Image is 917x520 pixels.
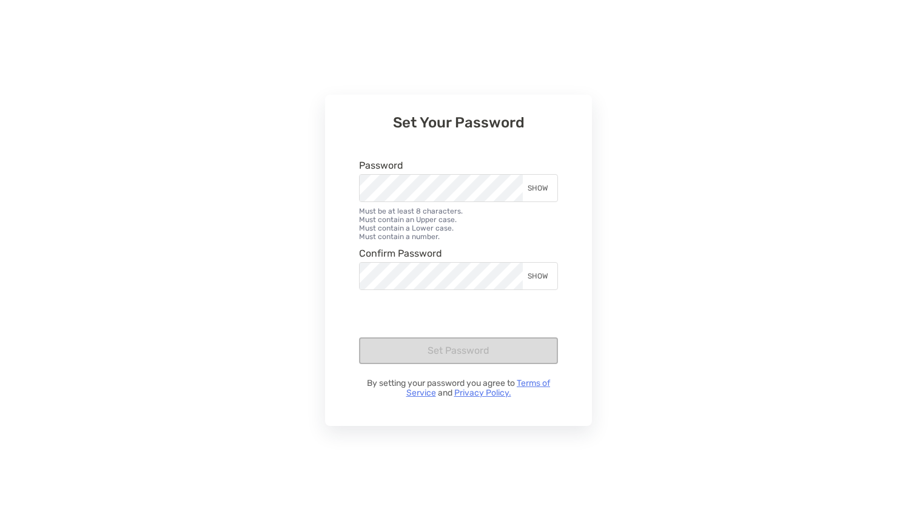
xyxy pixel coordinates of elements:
[359,248,442,258] label: Confirm Password
[359,114,558,131] h3: Set Your Password
[454,388,511,398] a: Privacy Policy.
[523,175,557,201] div: SHOW
[359,232,558,241] li: Must contain a number.
[523,263,557,289] div: SHOW
[359,215,558,224] li: Must contain an Upper case.
[359,207,558,215] li: Must be at least 8 characters.
[359,160,403,171] label: Password
[359,224,558,232] li: Must contain a Lower case.
[406,378,551,398] a: Terms of Service
[359,379,558,398] p: By setting your password you agree to and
